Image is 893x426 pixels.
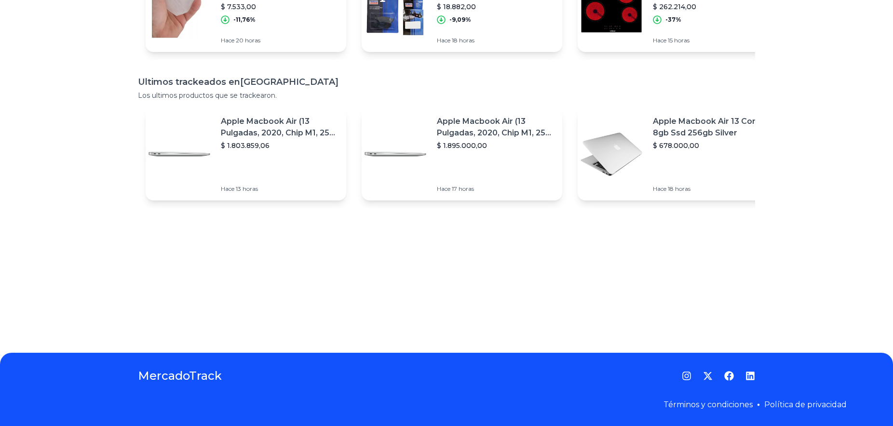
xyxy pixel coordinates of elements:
[663,400,753,409] a: Términos y condiciones
[437,116,555,139] p: Apple Macbook Air (13 Pulgadas, 2020, Chip M1, 256 Gb De Ssd, 8 Gb De Ram) - Plata
[138,75,755,89] h1: Ultimos trackeados en [GEOGRAPHIC_DATA]
[437,2,555,12] p: $ 18.882,00
[221,116,338,139] p: Apple Macbook Air (13 Pulgadas, 2020, Chip M1, 256 Gb De Ssd, 8 Gb De Ram) - Plata
[724,371,734,381] a: Facebook
[138,368,222,384] a: MercadoTrack
[578,120,645,188] img: Featured image
[221,185,338,193] p: Hace 13 horas
[653,37,771,44] p: Hace 15 horas
[653,116,771,139] p: Apple Macbook Air 13 Core I5 8gb Ssd 256gb Silver
[437,37,555,44] p: Hace 18 horas
[437,141,555,150] p: $ 1.895.000,00
[233,16,256,24] p: -11,76%
[362,108,562,200] a: Featured imageApple Macbook Air (13 Pulgadas, 2020, Chip M1, 256 Gb De Ssd, 8 Gb De Ram) - Plata$...
[578,108,778,200] a: Featured imageApple Macbook Air 13 Core I5 8gb Ssd 256gb Silver$ 678.000,00Hace 18 horas
[449,16,471,24] p: -9,09%
[138,91,755,100] p: Los ultimos productos que se trackearon.
[221,37,338,44] p: Hace 20 horas
[653,185,771,193] p: Hace 18 horas
[682,371,691,381] a: Instagram
[146,120,213,188] img: Featured image
[362,120,429,188] img: Featured image
[437,185,555,193] p: Hace 17 horas
[146,108,346,200] a: Featured imageApple Macbook Air (13 Pulgadas, 2020, Chip M1, 256 Gb De Ssd, 8 Gb De Ram) - Plata$...
[221,2,338,12] p: $ 7.533,00
[221,141,338,150] p: $ 1.803.859,06
[653,2,771,12] p: $ 262.214,00
[703,371,713,381] a: Twitter
[745,371,755,381] a: LinkedIn
[665,16,681,24] p: -37%
[764,400,847,409] a: Política de privacidad
[653,141,771,150] p: $ 678.000,00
